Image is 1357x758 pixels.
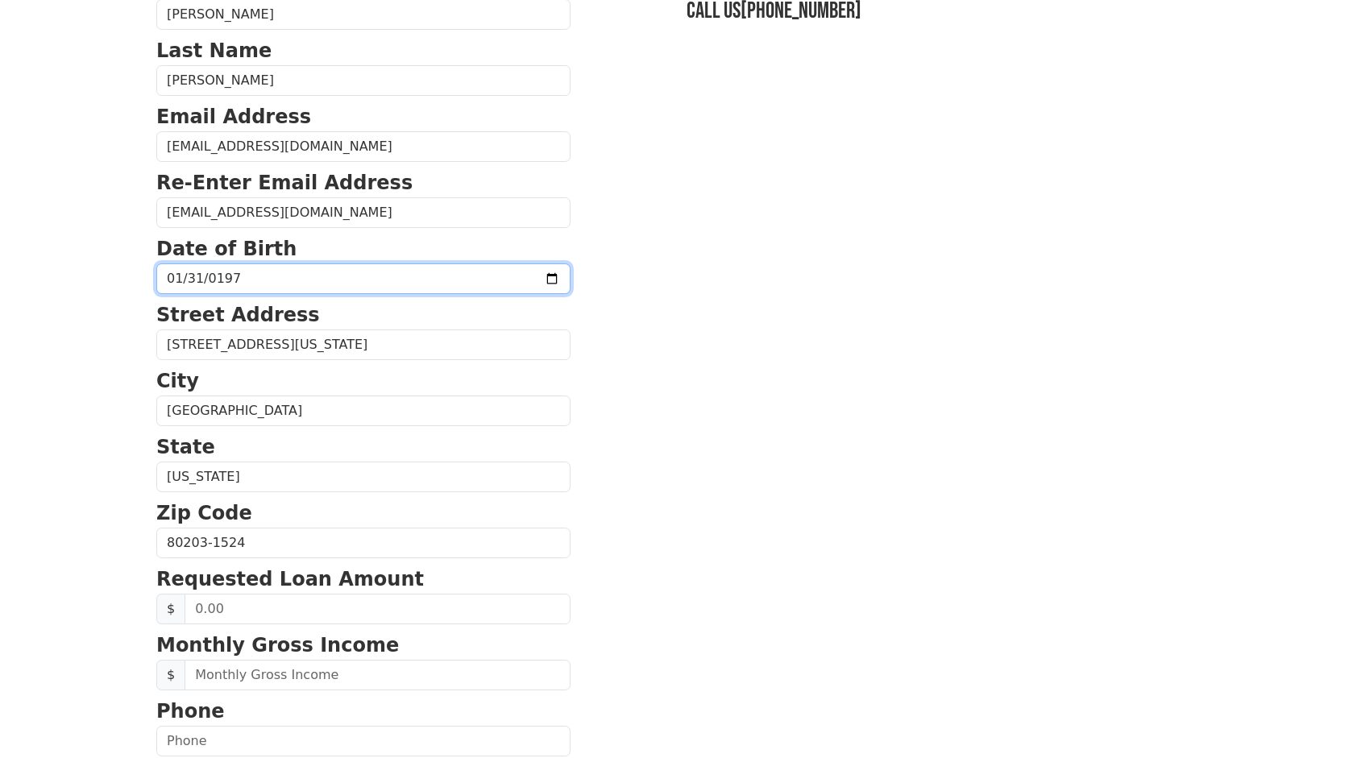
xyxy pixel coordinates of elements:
[156,65,571,96] input: Last Name
[156,238,297,260] strong: Date of Birth
[156,39,272,62] strong: Last Name
[156,700,225,723] strong: Phone
[185,660,571,690] input: Monthly Gross Income
[156,172,413,194] strong: Re-Enter Email Address
[156,396,571,426] input: City
[156,131,571,162] input: Email Address
[156,528,571,558] input: Zip Code
[156,436,215,458] strong: State
[156,594,185,624] span: $
[156,370,199,392] strong: City
[156,106,311,128] strong: Email Address
[156,329,571,360] input: Street Address
[156,631,571,660] p: Monthly Gross Income
[156,660,185,690] span: $
[156,304,320,326] strong: Street Address
[156,726,571,756] input: Phone
[156,502,252,524] strong: Zip Code
[185,594,571,624] input: 0.00
[156,568,424,590] strong: Requested Loan Amount
[156,197,571,228] input: Re-Enter Email Address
